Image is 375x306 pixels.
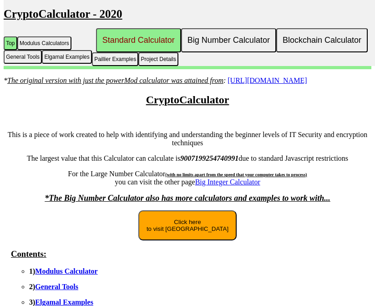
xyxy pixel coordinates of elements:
b: 2) [29,283,78,291]
a: [URL][DOMAIN_NAME] [228,76,307,84]
u: CryptoCalculator - 2020 [4,8,122,20]
a: General Tools [35,283,78,291]
button: Click hereto visit [GEOGRAPHIC_DATA] [138,210,237,240]
a: Big Integer Calculator [195,178,260,186]
button: Modulus Calculators [17,36,71,50]
u: Contents: [11,249,46,259]
b: 3) [29,298,93,306]
b: 9007199254740991 [180,154,238,162]
button: Standard Calculator [96,28,181,52]
button: General Tools [4,50,42,64]
b: 1) [29,267,98,275]
p: This is a piece of work created to help with identifying and understanding the beginner levels of... [4,131,371,147]
a: Modulus Calculator [35,267,97,275]
p: The largest value that this Calculator can calculate is due to standard Javascript restrictions [4,154,371,163]
u: The original version with just the powerMod calculator was attained from [7,76,223,84]
font: *The Big Number Calculator also has more calculators and examples to work with... [45,194,330,203]
button: Big Number Calculator [181,28,276,52]
p: For the Large Number Calculator you can visit the other page [4,170,371,186]
button: Project Details [138,52,178,66]
span: (with no limits apart from the speed that your computer takes to process) [165,172,307,177]
button: Elgamal Examples [42,50,92,64]
button: Blockchain Calculator [276,28,368,52]
a: Elgamal Examples [35,298,93,306]
u: CryptoCalculator [146,94,229,106]
button: Top [4,36,17,50]
button: Paillier Examples [92,52,138,66]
